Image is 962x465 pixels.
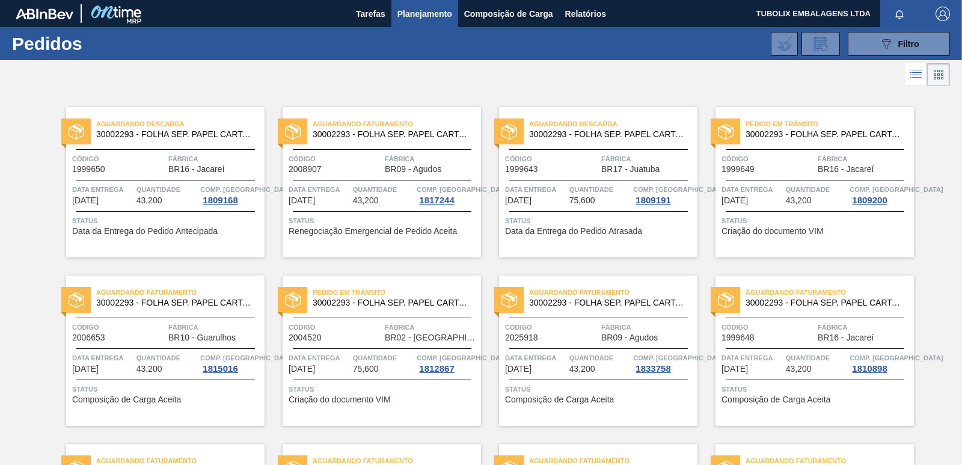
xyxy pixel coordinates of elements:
[569,183,631,196] span: Quantidade
[801,32,840,56] div: Solicitação de Revisão de Pedidos
[746,118,914,130] span: Pedido em Trânsito
[850,352,911,374] a: Comp. [GEOGRAPHIC_DATA]1810898
[505,227,642,236] span: Data da Entrega do Pedido Atrasada
[168,321,262,333] span: Fábrica
[633,183,726,196] span: Comp. Carga
[721,227,824,236] span: Criação do documento VIM
[721,196,748,205] span: 12/09/2025
[746,130,904,139] span: 30002293 - FOLHA SEP. PAPEL CARTAO 1200x1000M 350g
[721,383,911,395] span: Status
[505,196,532,205] span: 11/09/2025
[505,153,598,165] span: Código
[72,352,133,364] span: Data entrega
[136,352,198,364] span: Quantidade
[72,365,99,374] span: 13/09/2025
[69,292,84,308] img: status
[48,276,265,426] a: statusAguardando Faturamento30002293 - FOLHA SEP. PAPEL CARTAO 1200x1000M 350gCódigo2006653Fábric...
[72,215,262,227] span: Status
[721,165,755,174] span: 1999649
[96,286,265,298] span: Aguardando Faturamento
[786,183,847,196] span: Quantidade
[848,32,950,56] button: Filtro
[289,365,315,374] span: 15/09/2025
[417,183,510,196] span: Comp. Carga
[697,107,914,257] a: statusPedido em Trânsito30002293 - FOLHA SEP. PAPEL CARTAO 1200x1000M 350gCódigo1999649FábricaBR1...
[289,227,457,236] span: Renegociação Emergencial de Pedido Aceita
[417,196,456,205] div: 1817244
[356,7,385,21] span: Tarefas
[633,183,694,205] a: Comp. [GEOGRAPHIC_DATA]1809191
[16,8,73,19] img: TNhmsLtSVTkK8tSr43FrP2fwEKptu5GPRR3wAAAABJRU5ErkJggg==
[72,321,165,333] span: Código
[168,153,262,165] span: Fábrica
[417,352,510,364] span: Comp. Carga
[601,321,694,333] span: Fábrica
[850,183,911,205] a: Comp. [GEOGRAPHIC_DATA]1809200
[786,352,847,364] span: Quantidade
[633,364,673,374] div: 1833758
[417,183,478,205] a: Comp. [GEOGRAPHIC_DATA]1817244
[818,153,911,165] span: Fábrica
[385,153,478,165] span: Fábrica
[289,183,350,196] span: Data entrega
[786,196,812,205] span: 43,200
[505,321,598,333] span: Código
[72,183,133,196] span: Data entrega
[289,196,315,205] span: 10/09/2025
[898,39,919,49] span: Filtro
[529,298,688,307] span: 30002293 - FOLHA SEP. PAPEL CARTAO 1200x1000M 350g
[385,165,441,174] span: BR09 - Agudos
[385,333,478,342] span: BR02 - Sergipe
[289,395,391,404] span: Criação do documento VIM
[96,298,255,307] span: 30002293 - FOLHA SEP. PAPEL CARTAO 1200x1000M 350g
[12,37,186,51] h1: Pedidos
[850,183,943,196] span: Comp. Carga
[633,352,694,374] a: Comp. [GEOGRAPHIC_DATA]1833758
[501,124,517,140] img: status
[818,165,874,174] span: BR16 - Jacareí
[850,364,889,374] div: 1810898
[353,365,379,374] span: 75,600
[601,333,658,342] span: BR09 - Agudos
[786,365,812,374] span: 43,200
[505,183,566,196] span: Data entrega
[818,321,911,333] span: Fábrica
[936,7,950,21] img: Logout
[289,321,382,333] span: Código
[96,118,265,130] span: Aguardando Descarga
[721,333,755,342] span: 1999648
[565,7,606,21] span: Relatórios
[136,365,162,374] span: 43,200
[72,153,165,165] span: Código
[417,352,478,374] a: Comp. [GEOGRAPHIC_DATA]1812867
[905,63,927,86] div: Visão em Lista
[397,7,452,21] span: Planejamento
[501,292,517,308] img: status
[313,130,471,139] span: 30002293 - FOLHA SEP. PAPEL CARTAO 1200x1000M 350g
[746,298,904,307] span: 30002293 - FOLHA SEP. PAPEL CARTAO 1200x1000M 350g
[697,276,914,426] a: statusAguardando Faturamento30002293 - FOLHA SEP. PAPEL CARTAO 1200x1000M 350gCódigo1999648Fábric...
[289,165,322,174] span: 2008907
[285,124,301,140] img: status
[136,196,162,205] span: 43,200
[72,333,105,342] span: 2006653
[529,118,697,130] span: Aguardando Descarga
[72,383,262,395] span: Status
[289,383,478,395] span: Status
[265,107,481,257] a: statusAguardando Faturamento30002293 - FOLHA SEP. PAPEL CARTAO 1200x1000M 350gCódigo2008907Fábric...
[721,183,783,196] span: Data entrega
[285,292,301,308] img: status
[289,215,478,227] span: Status
[721,153,815,165] span: Código
[721,321,815,333] span: Código
[72,196,99,205] span: 09/09/2025
[633,196,673,205] div: 1809191
[601,165,660,174] span: BR17 - Juatuba
[168,333,236,342] span: BR10 - Guarulhos
[313,298,471,307] span: 30002293 - FOLHA SEP. PAPEL CARTAO 1200x1000M 350g
[771,32,798,56] div: Importar Negociações dos Pedidos
[48,107,265,257] a: statusAguardando Descarga30002293 - FOLHA SEP. PAPEL CARTAO 1200x1000M 350gCódigo1999650FábricaBR...
[464,7,553,21] span: Composição de Carga
[721,215,911,227] span: Status
[505,365,532,374] span: 15/09/2025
